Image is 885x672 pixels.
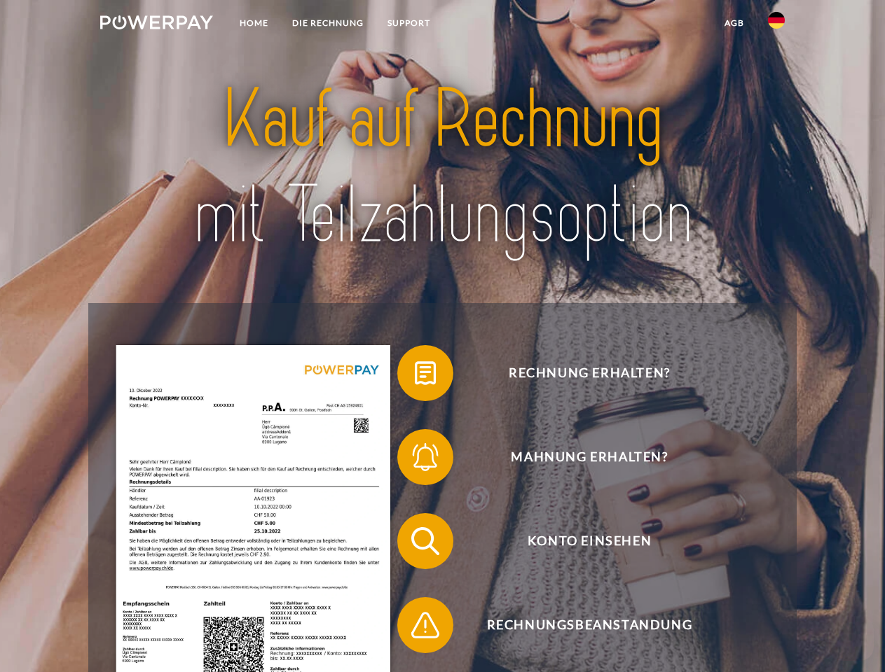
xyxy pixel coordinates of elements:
img: qb_search.svg [408,524,443,559]
a: agb [713,10,756,36]
img: qb_bill.svg [408,356,443,391]
img: title-powerpay_de.svg [134,67,751,268]
img: de [768,12,785,29]
span: Konto einsehen [418,513,761,569]
a: Home [228,10,280,36]
span: Mahnung erhalten? [418,429,761,485]
span: Rechnungsbeanstandung [418,597,761,653]
button: Mahnung erhalten? [397,429,762,485]
button: Rechnungsbeanstandung [397,597,762,653]
iframe: Button to launch messaging window [829,616,874,661]
img: logo-powerpay-white.svg [100,15,213,29]
button: Konto einsehen [397,513,762,569]
img: qb_warning.svg [408,608,443,643]
a: SUPPORT [376,10,442,36]
span: Rechnung erhalten? [418,345,761,401]
button: Rechnung erhalten? [397,345,762,401]
img: qb_bell.svg [408,440,443,475]
a: DIE RECHNUNG [280,10,376,36]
